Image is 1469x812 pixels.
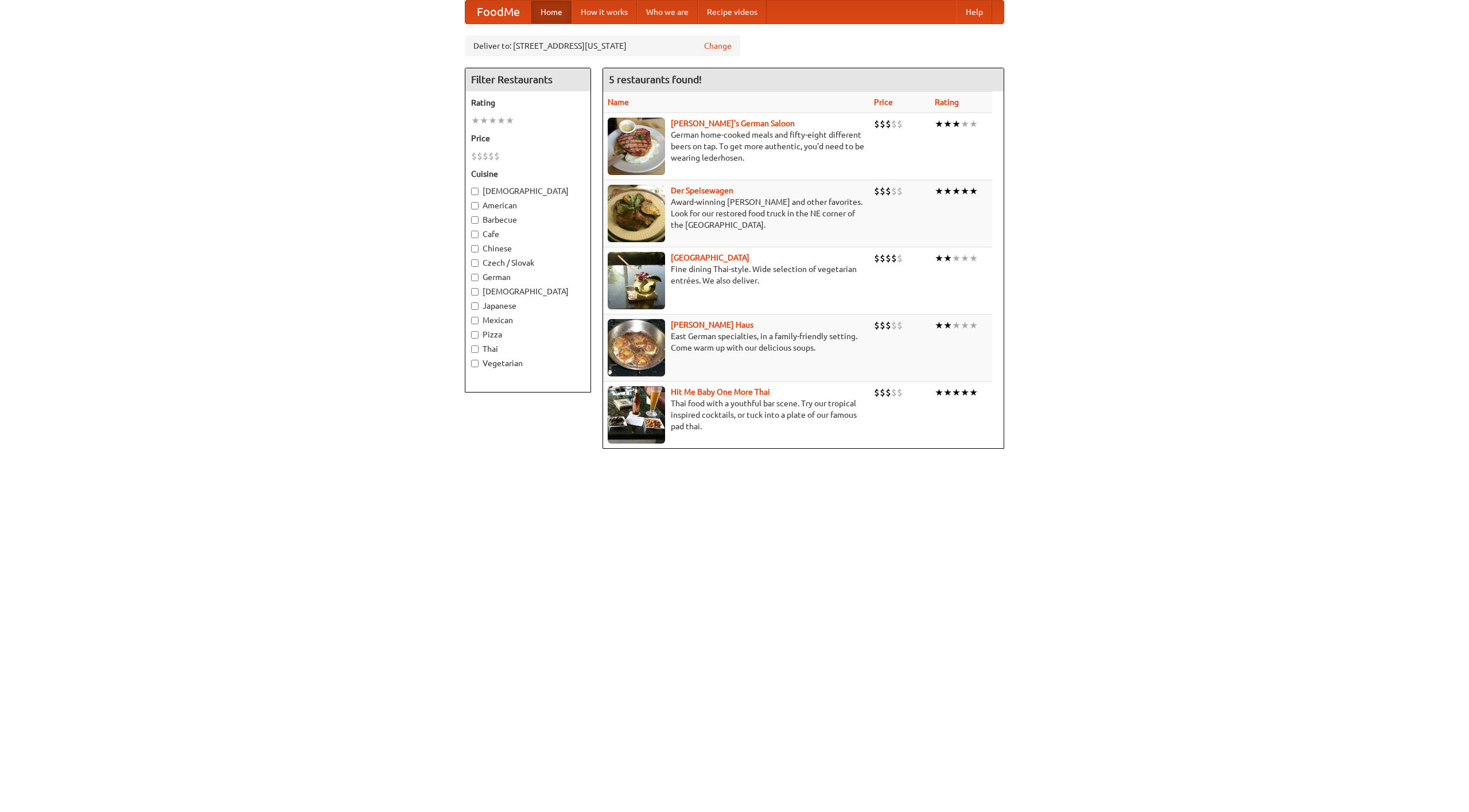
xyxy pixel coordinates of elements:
label: Barbecue [471,214,585,226]
li: $ [874,386,880,399]
h5: Cuisine [471,168,585,180]
li: $ [891,185,897,197]
li: ★ [506,114,514,127]
label: Thai [471,343,585,355]
a: [PERSON_NAME]'s German Saloon [671,119,795,128]
li: $ [885,319,891,332]
li: ★ [961,118,969,130]
li: $ [897,185,903,197]
a: Recipe videos [698,1,767,24]
a: Price [874,98,893,107]
input: Vegetarian [471,360,479,367]
li: ★ [480,114,488,127]
a: [GEOGRAPHIC_DATA] [671,253,749,262]
label: Mexican [471,314,585,326]
label: [DEMOGRAPHIC_DATA] [471,185,585,197]
label: American [471,200,585,211]
a: Der Speisewagen [671,186,733,195]
li: $ [874,185,880,197]
li: $ [488,150,494,162]
li: ★ [943,185,952,197]
li: ★ [952,118,961,130]
label: Czech / Slovak [471,257,585,269]
li: ★ [952,319,961,332]
li: $ [891,386,897,399]
img: esthers.jpg [608,118,665,175]
input: Czech / Slovak [471,259,479,267]
p: Fine dining Thai-style. Wide selection of vegetarian entrées. We also deliver. [608,263,865,286]
a: How it works [572,1,637,24]
img: speisewagen.jpg [608,185,665,242]
li: ★ [943,252,952,265]
p: East German specialties, in a family-friendly setting. Come warm up with our delicious soups. [608,331,865,353]
h5: Price [471,133,585,144]
li: $ [880,118,885,130]
li: $ [885,252,891,265]
li: $ [897,118,903,130]
li: $ [874,319,880,332]
li: ★ [961,185,969,197]
li: ★ [961,319,969,332]
li: ★ [969,319,978,332]
li: $ [885,386,891,399]
li: ★ [952,386,961,399]
li: ★ [497,114,506,127]
a: Help [957,1,992,24]
li: $ [880,252,885,265]
p: Award-winning [PERSON_NAME] and other favorites. Look for our restored food truck in the NE corne... [608,196,865,231]
li: $ [891,319,897,332]
input: [DEMOGRAPHIC_DATA] [471,188,479,195]
li: $ [897,386,903,399]
li: ★ [471,114,480,127]
a: Home [531,1,572,24]
li: $ [880,319,885,332]
li: $ [483,150,488,162]
li: ★ [969,386,978,399]
li: $ [874,118,880,130]
li: $ [471,150,477,162]
li: ★ [943,319,952,332]
input: American [471,202,479,209]
label: Cafe [471,228,585,240]
li: ★ [952,185,961,197]
li: ★ [935,118,943,130]
input: Barbecue [471,216,479,224]
a: [PERSON_NAME] Haus [671,320,753,329]
label: Vegetarian [471,358,585,369]
li: $ [477,150,483,162]
div: Deliver to: [STREET_ADDRESS][US_STATE] [465,36,740,56]
img: satay.jpg [608,252,665,309]
a: Who we are [637,1,698,24]
input: [DEMOGRAPHIC_DATA] [471,288,479,296]
label: Pizza [471,329,585,340]
input: Chinese [471,245,479,252]
li: $ [891,118,897,130]
li: ★ [935,386,943,399]
li: $ [897,319,903,332]
li: $ [494,150,500,162]
input: Japanese [471,302,479,310]
li: ★ [943,386,952,399]
li: ★ [961,386,969,399]
li: ★ [952,252,961,265]
a: Change [704,40,732,52]
li: ★ [488,114,497,127]
li: $ [885,185,891,197]
h5: Rating [471,97,585,108]
img: kohlhaus.jpg [608,319,665,376]
label: German [471,271,585,283]
li: $ [891,252,897,265]
label: Chinese [471,243,585,254]
a: Name [608,98,629,107]
p: German home-cooked meals and fifty-eight different beers on tap. To get more authentic, you'd nee... [608,129,865,164]
h4: Filter Restaurants [465,68,590,91]
a: Hit Me Baby One More Thai [671,387,770,397]
li: $ [897,252,903,265]
li: $ [885,118,891,130]
ng-pluralize: 5 restaurants found! [609,74,702,85]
